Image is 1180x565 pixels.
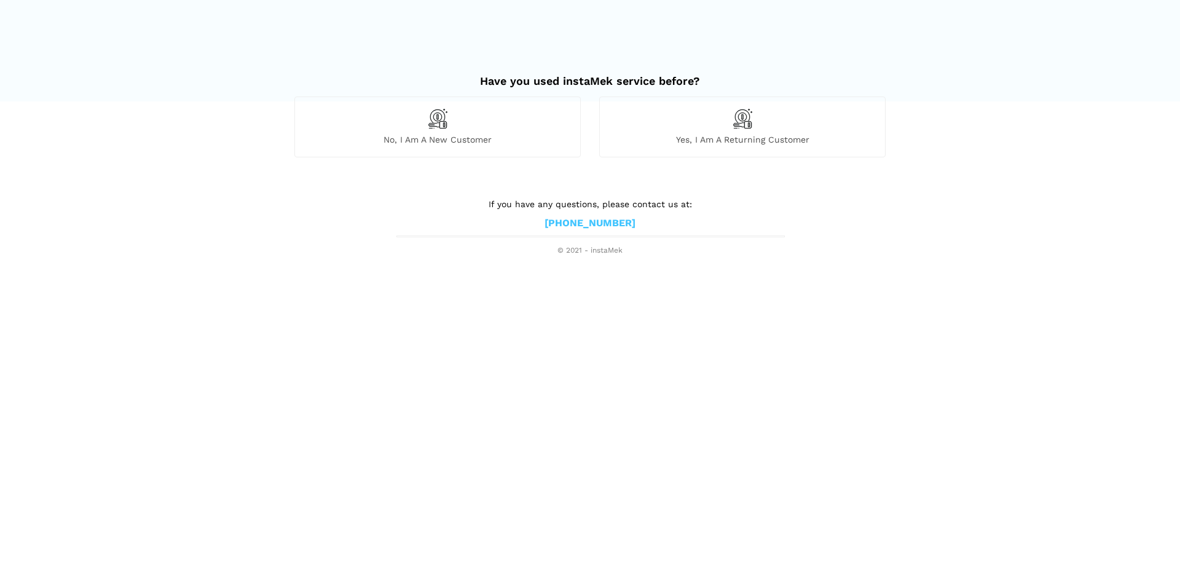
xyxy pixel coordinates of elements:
h2: Have you used instaMek service before? [294,62,886,88]
span: Yes, I am a returning customer [600,134,885,145]
span: No, I am a new customer [295,134,580,145]
p: If you have any questions, please contact us at: [396,197,784,211]
span: © 2021 - instaMek [396,246,784,256]
a: [PHONE_NUMBER] [545,217,635,230]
